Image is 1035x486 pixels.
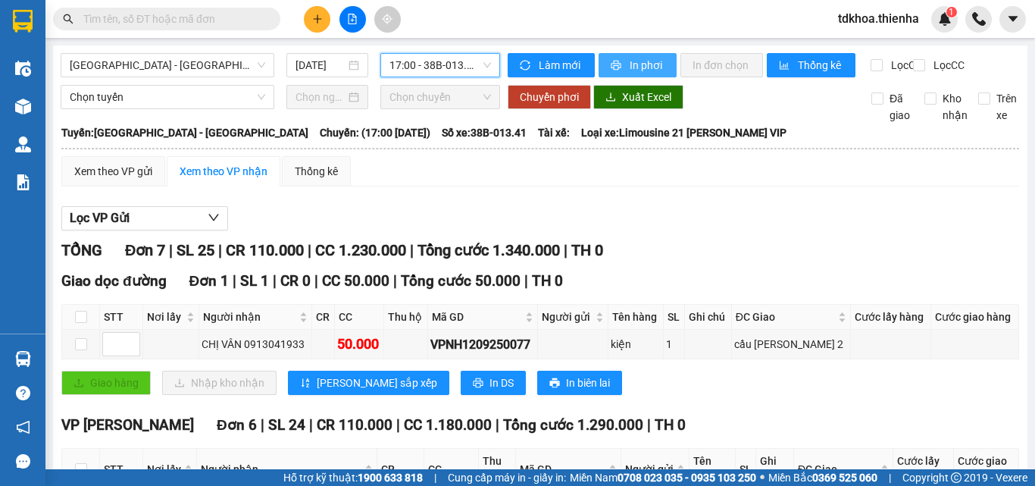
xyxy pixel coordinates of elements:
[189,272,230,290] span: Đơn 1
[317,416,392,434] span: CR 110.000
[927,57,967,74] span: Lọc CC
[608,305,664,330] th: Tên hàng
[347,14,358,24] span: file-add
[389,54,491,77] span: 17:00 - 38B-013.41
[312,14,323,24] span: plus
[70,86,265,108] span: Chọn tuyến
[779,60,792,72] span: bar-chart
[337,334,381,355] div: 50.000
[736,309,835,325] span: ĐC Giao
[972,12,986,26] img: phone-icon
[147,461,181,478] span: Nơi lấy
[473,378,483,390] span: printer
[768,469,877,486] span: Miền Bắc
[61,272,167,290] span: Giao dọc đường
[335,305,384,330] th: CC
[538,124,570,141] span: Tài xế:
[300,378,311,390] span: sort-ascending
[571,241,603,259] span: TH 0
[63,14,73,24] span: search
[570,469,756,486] span: Miền Nam
[15,136,31,152] img: warehouse-icon
[16,454,30,469] span: message
[125,241,165,259] span: Đơn 7
[61,416,194,434] span: VP [PERSON_NAME]
[549,378,560,390] span: printer
[15,351,31,367] img: warehouse-icon
[308,241,311,259] span: |
[564,241,568,259] span: |
[685,305,731,330] th: Ghi chú
[70,54,265,77] span: Hà Nội - Hà Tĩnh
[15,174,31,190] img: solution-icon
[760,475,765,481] span: ⚪️
[312,305,335,330] th: CR
[317,375,437,391] span: [PERSON_NAME] sắp xếp
[520,461,605,478] span: Mã GD
[261,416,264,434] span: |
[618,472,756,484] strong: 0708 023 035 - 0935 103 250
[218,241,222,259] span: |
[946,7,957,17] sup: 1
[217,416,257,434] span: Đơn 6
[566,375,610,391] span: In biên lai
[315,241,406,259] span: CC 1.230.000
[826,9,931,28] span: tdkhoa.thienha
[666,336,682,353] div: 1
[339,6,366,33] button: file-add
[520,60,533,72] span: sync
[503,416,643,434] span: Tổng cước 1.290.000
[288,371,449,395] button: sort-ascending[PERSON_NAME] sắp xếp
[851,305,931,330] th: Cước lấy hàng
[61,241,102,259] span: TỔNG
[542,309,593,325] span: Người gửi
[268,416,305,434] span: SL 24
[508,53,595,77] button: syncLàm mới
[999,6,1026,33] button: caret-down
[401,272,521,290] span: Tổng cước 50.000
[304,6,330,33] button: plus
[611,336,661,353] div: kiện
[889,469,891,486] span: |
[625,461,674,478] span: Người gửi
[283,469,423,486] span: Hỗ trợ kỹ thuật:
[295,163,338,180] div: Thống kê
[162,371,277,395] button: downloadNhập kho nhận
[74,163,152,180] div: Xem theo VP gửi
[389,86,491,108] span: Chọn chuyến
[417,241,560,259] span: Tổng cước 1.340.000
[622,89,671,105] span: Xuất Excel
[931,305,1019,330] th: Cước giao hàng
[396,416,400,434] span: |
[61,127,308,139] b: Tuyến: [GEOGRAPHIC_DATA] - [GEOGRAPHIC_DATA]
[404,416,492,434] span: CC 1.180.000
[885,57,924,74] span: Lọc CR
[630,57,664,74] span: In phơi
[798,461,877,478] span: ĐC Giao
[798,57,843,74] span: Thống kê
[201,461,361,478] span: Người nhận
[100,305,143,330] th: STT
[664,305,685,330] th: SL
[358,472,423,484] strong: 1900 633 818
[147,309,183,325] span: Nơi lấy
[605,92,616,104] span: download
[177,241,214,259] span: SL 25
[83,11,262,27] input: Tìm tên, số ĐT hoặc mã đơn
[442,124,527,141] span: Số xe: 38B-013.41
[240,272,269,290] span: SL 1
[938,12,952,26] img: icon-new-feature
[13,10,33,33] img: logo-vxr
[295,89,346,105] input: Chọn ngày
[990,90,1023,124] span: Trên xe
[949,7,954,17] span: 1
[382,14,392,24] span: aim
[489,375,514,391] span: In DS
[537,371,622,395] button: printerIn biên lai
[384,305,428,330] th: Thu hộ
[461,371,526,395] button: printerIn DS
[322,272,389,290] span: CC 50.000
[532,272,563,290] span: TH 0
[508,85,591,109] button: Chuyển phơi
[883,90,916,124] span: Đã giao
